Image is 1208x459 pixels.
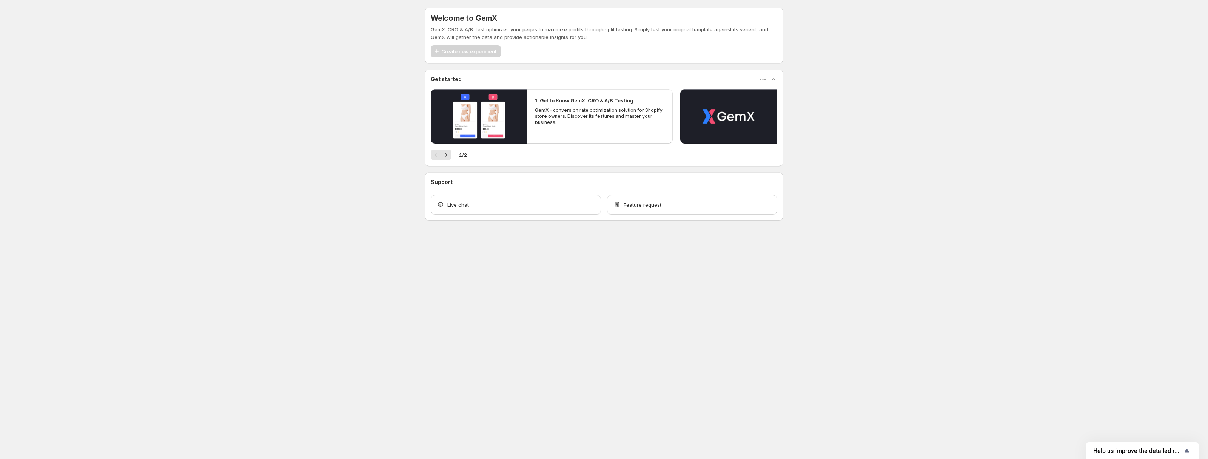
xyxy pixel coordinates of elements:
button: Next [441,150,451,160]
h5: Welcome to GemX [431,14,497,23]
p: GemX - conversion rate optimization solution for Shopify store owners. Discover its features and ... [535,107,665,125]
p: GemX: CRO & A/B Test optimizes your pages to maximize profits through split testing. Simply test ... [431,26,777,41]
span: Live chat [447,201,469,209]
button: Play video [431,89,527,144]
h2: 1. Get to Know GemX: CRO & A/B Testing [535,97,633,104]
button: Show survey - Help us improve the detailed report for A/B campaigns [1093,446,1191,455]
span: Feature request [624,201,661,209]
span: 1 / 2 [459,151,467,159]
h3: Support [431,178,453,186]
nav: Pagination [431,150,451,160]
h3: Get started [431,76,462,83]
button: Play video [680,89,777,144]
span: Help us improve the detailed report for A/B campaigns [1093,447,1182,454]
